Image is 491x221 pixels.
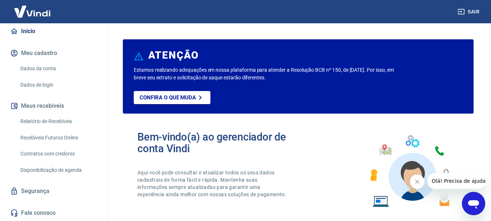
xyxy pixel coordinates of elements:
iframe: Mensagem da empresa [427,173,485,189]
a: Dados da conta [17,61,100,76]
a: Início [9,23,100,39]
iframe: Botão para abrir a janela de mensagens [462,192,485,215]
a: Disponibilização de agenda [17,163,100,178]
p: Estamos realizando adequações em nossa plataforma para atender a Resolução BCB nº 150, de [DATE].... [134,66,397,82]
a: Fale conosco [9,205,100,221]
span: Olá! Precisa de ajuda? [4,5,61,11]
h2: Bem-vindo(a) ao gerenciador de conta Vindi [137,131,298,154]
a: Segurança [9,183,100,199]
a: Dados de login [17,78,100,92]
a: Relatório de Recebíveis [17,114,100,129]
a: Contratos com credores [17,146,100,161]
h6: ATENÇÃO [148,52,199,59]
button: Sair [456,5,482,19]
a: Recebíveis Futuros Online [17,130,100,145]
p: Confira o que muda [140,94,196,101]
a: Confira o que muda [134,91,210,104]
p: Aqui você pode consultar e atualizar todos os seus dados cadastrais de forma fácil e rápida. Mant... [137,169,288,198]
iframe: Fechar mensagem [410,174,424,189]
button: Meus recebíveis [9,98,100,114]
button: Meu cadastro [9,45,100,61]
img: Imagem de um avatar masculino com diversos icones exemplificando as funcionalidades do gerenciado... [364,131,459,212]
img: Vindi [9,0,56,23]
